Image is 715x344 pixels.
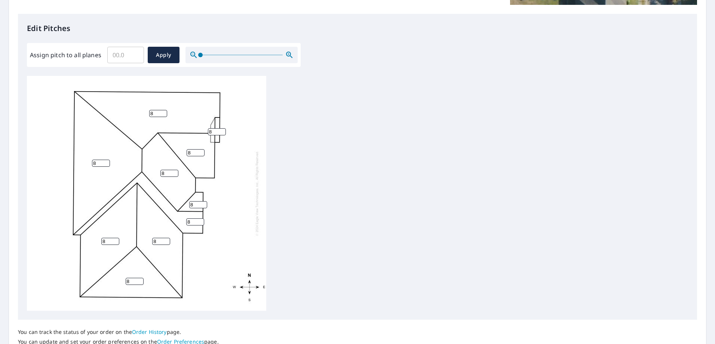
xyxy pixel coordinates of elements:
[30,50,101,59] label: Assign pitch to all planes
[107,44,144,65] input: 00.0
[148,47,179,63] button: Apply
[154,50,174,60] span: Apply
[132,328,167,335] a: Order History
[18,329,219,335] p: You can track the status of your order on the page.
[27,23,688,34] p: Edit Pitches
